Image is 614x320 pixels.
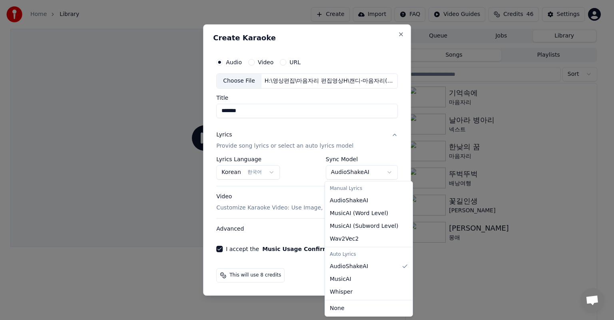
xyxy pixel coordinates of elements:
[330,275,351,283] span: MusicAI
[327,249,411,260] div: Auto Lyrics
[330,209,388,217] span: MusicAI ( Word Level )
[330,263,368,271] span: AudioShakeAI
[330,197,368,205] span: AudioShakeAI
[330,304,345,312] span: None
[330,235,359,243] span: Wav2Vec2
[327,183,411,194] div: Manual Lyrics
[330,288,353,296] span: Whisper
[330,222,398,230] span: MusicAI ( Subword Level )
